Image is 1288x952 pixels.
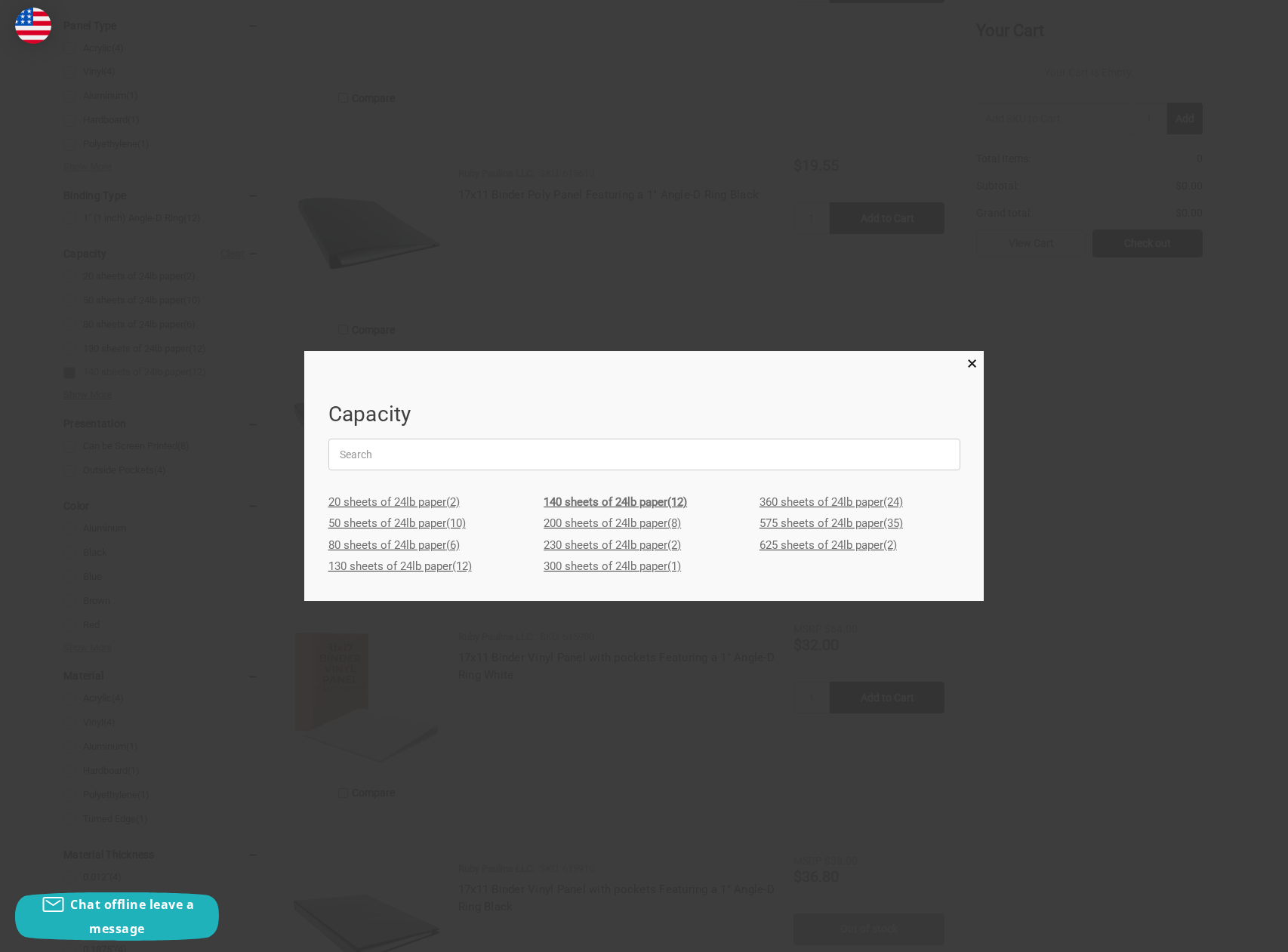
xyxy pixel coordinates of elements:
[70,896,194,937] span: Chat offline leave a message
[964,355,980,371] a: Close
[667,538,681,552] span: (2)
[760,491,960,513] a: 360 sheets of 24lb paper(24)
[328,399,960,430] h1: Capacity
[328,491,529,513] a: 20 sheets of 24lb paper(2)
[328,535,529,556] a: 80 sheets of 24lb paper(6)
[967,353,977,375] span: ×
[883,495,903,509] span: (24)
[328,556,529,578] a: 130 sheets of 24lb paper(12)
[667,495,687,509] span: (12)
[328,513,529,535] a: 50 sheets of 24lb paper(10)
[544,513,744,535] a: 200 sheets of 24lb paper(8)
[667,559,681,573] span: (1)
[544,491,744,513] a: 140 sheets of 24lb paper(12)
[15,8,51,44] img: duty and tax information for United States
[15,892,219,941] button: Chat offline leave a message
[452,559,472,573] span: (12)
[883,538,897,552] span: (2)
[446,495,460,509] span: (2)
[544,535,744,556] a: 230 sheets of 24lb paper(2)
[760,513,960,535] a: 575 sheets of 24lb paper(35)
[1163,911,1288,952] iframe: Google Customer Reviews
[883,516,903,530] span: (35)
[544,556,744,578] a: 300 sheets of 24lb paper(1)
[760,535,960,556] a: 625 sheets of 24lb paper(2)
[667,516,681,530] span: (8)
[328,439,960,470] input: Search
[446,516,466,530] span: (10)
[446,538,460,552] span: (6)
